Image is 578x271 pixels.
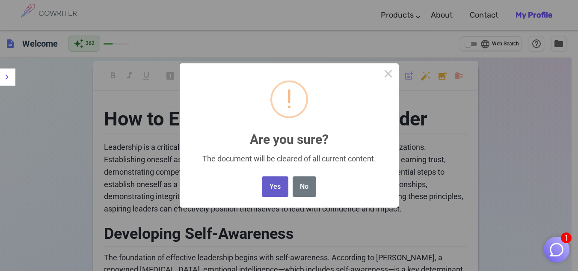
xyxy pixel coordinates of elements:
div: ! [286,82,292,116]
button: No [293,176,316,197]
div: The document will be cleared of all current content. [192,154,386,163]
h2: Are you sure? [180,122,399,146]
button: Yes [262,176,288,197]
button: Close this dialog [378,63,399,84]
img: Close chat [548,241,565,258]
span: 1 [561,232,572,243]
